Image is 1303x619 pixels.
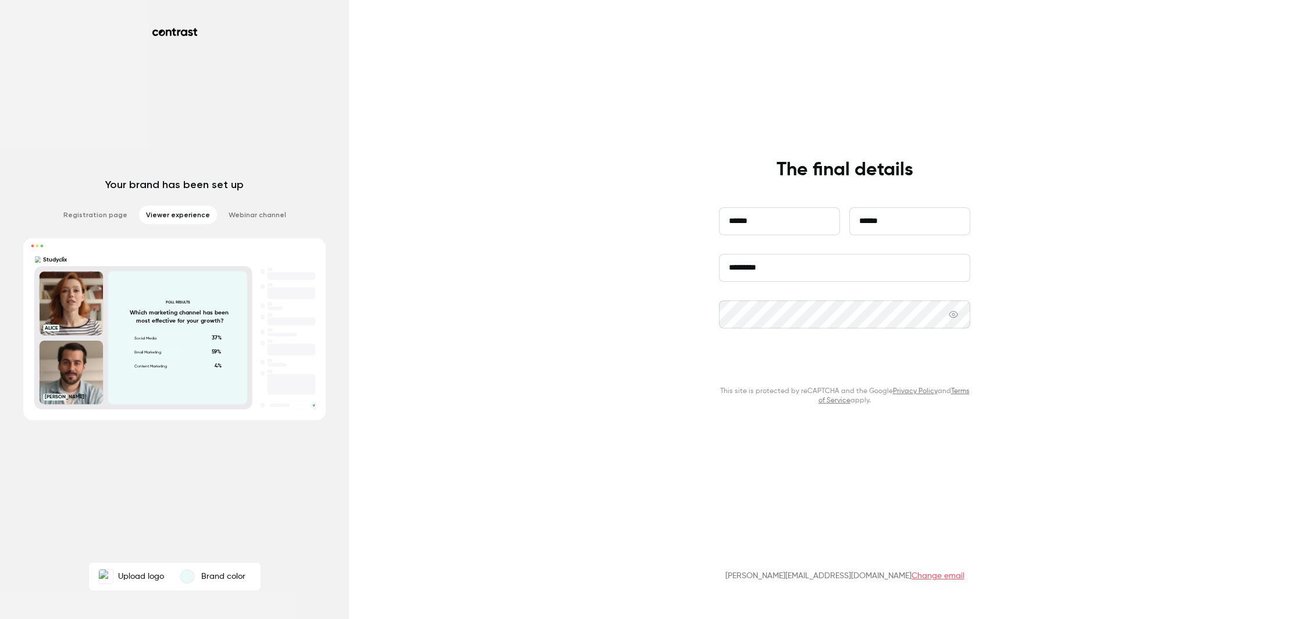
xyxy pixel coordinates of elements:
li: Viewer experience [139,206,217,224]
p: [PERSON_NAME][EMAIL_ADDRESS][DOMAIN_NAME] [725,570,964,582]
label: StudyclixUpload logo [91,565,171,588]
button: Continue [719,349,970,377]
img: Studyclix [99,570,113,583]
a: Change email [912,572,964,580]
li: Registration page [56,206,134,224]
p: This site is protected by reCAPTCHA and the Google and apply. [719,387,970,405]
a: Terms of Service [818,388,970,404]
button: Brand color [171,565,258,588]
h4: The final details [777,158,913,182]
p: Brand color [201,571,245,582]
li: Webinar channel [222,206,293,224]
a: Privacy Policy [893,388,938,395]
p: Your brand has been set up [105,178,244,192]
